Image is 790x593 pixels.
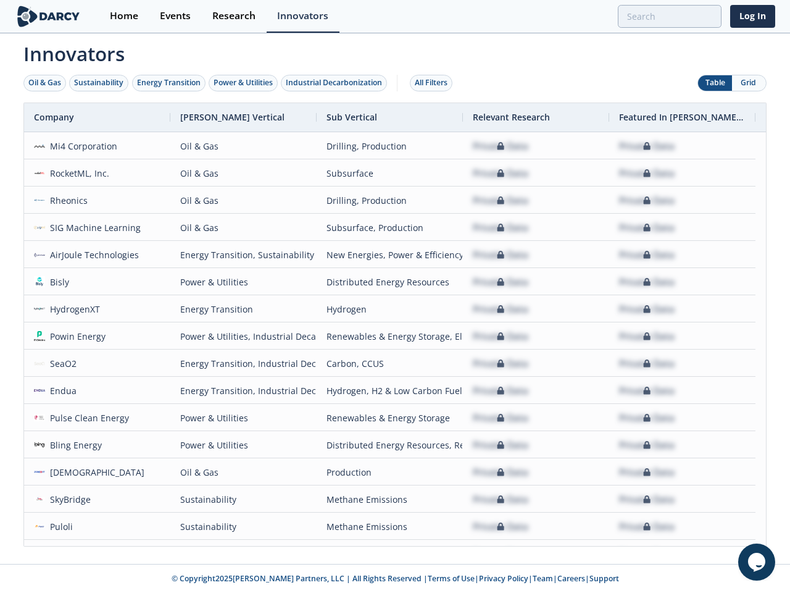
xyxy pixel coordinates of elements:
div: Private Data [619,513,675,540]
img: 6be74745-e7f4-4809-9227-94d27c50fd57 [34,195,45,206]
div: Private Data [473,486,528,513]
div: Distributed Energy Resources [326,269,453,295]
div: SkyBridge [45,486,91,513]
div: Subsurface, Production [326,214,453,241]
div: Energy Transition, Industrial Decarbonization [180,377,307,404]
div: Private Data [619,187,675,214]
div: Private Data [619,350,675,377]
div: Private Data [619,377,675,404]
a: Privacy Policy [479,573,528,584]
div: Bisly [45,269,70,295]
div: Private Data [619,214,675,241]
div: SIG Machine Learning [45,214,141,241]
div: Oil & Gas [180,160,307,187]
a: Terms of Use [428,573,475,584]
div: Powin Energy [45,323,106,350]
div: Home [110,11,138,21]
div: Power & Utilities [214,77,273,88]
div: Private Data [473,214,528,241]
button: Energy Transition [132,75,206,91]
div: Sustainability [74,77,123,88]
div: Private Data [619,486,675,513]
div: Private Data [473,405,528,431]
a: Support [589,573,619,584]
div: Oil & Gas [180,214,307,241]
div: Energy Transition [180,296,307,322]
div: Drilling, Production [326,187,453,214]
button: Industrial Decarbonization [281,75,387,91]
div: Hydrogen, H2 & Low Carbon Fuels [326,377,453,404]
div: Private Data [473,540,528,567]
div: SeaO2 [45,350,77,377]
div: Sustainability [180,486,307,513]
div: Power & Utilities [180,269,307,295]
a: Team [533,573,553,584]
div: Renewables & Energy Storage, Electrification & Efficiency [326,323,453,350]
div: Mi4 Corporation [45,133,118,159]
img: b12a5cbc-c4e5-4c0d-9a12-6529d5f58ccf [34,303,45,314]
button: Sustainability [69,75,128,91]
div: Renewables & Energy Storage [326,405,453,431]
div: Subsurface [326,160,453,187]
button: Grid [732,75,766,91]
div: Oil & Gas [180,187,307,214]
div: Private Data [619,459,675,486]
div: Events [160,11,191,21]
img: 621acaf9-556e-4419-85b5-70931944e7fa [34,494,45,505]
img: logo-wide.svg [15,6,82,27]
div: [PERSON_NAME] [45,540,120,567]
div: Production [326,459,453,486]
div: Carbon, CCUS [326,350,453,377]
div: Private Data [473,242,528,268]
div: Drilling, Production [326,133,453,159]
div: Private Data [619,432,675,458]
img: afbd1d62-d648-4161-a523-b7d1f4fa8ef0 [34,276,45,287]
div: Energy Transition, Sustainability [180,242,307,268]
div: Private Data [619,160,675,187]
div: Industrial Decarbonization [286,77,382,88]
span: [PERSON_NAME] Vertical [180,111,285,123]
div: Power & Utilities [180,432,307,458]
div: Private Data [619,269,675,295]
div: Rheonics [45,187,88,214]
div: Sustainability [180,540,307,567]
div: Endua [45,377,77,404]
img: e5bee77d-ccbb-4db0-ac8b-b691e7d87c4e [34,358,45,369]
div: Private Data [619,540,675,567]
div: Methane Emissions [326,540,453,567]
div: [DEMOGRAPHIC_DATA] [45,459,145,486]
div: Private Data [473,513,528,540]
div: HydrogenXT [45,296,101,322]
img: 2e1f9119-5bf9-45a5-b77a-3ae5b69f3884 [34,521,45,532]
div: Private Data [473,350,528,377]
div: Hydrogen [326,296,453,322]
div: Power & Utilities, Industrial Decarbonization [180,323,307,350]
div: RocketML, Inc. [45,160,110,187]
div: Private Data [473,323,528,350]
div: New Energies, Power & Efficiency [326,242,453,268]
div: Private Data [619,323,675,350]
img: 17237ff5-ec2e-4601-a70e-59100ba29fa9 [34,385,45,396]
a: Careers [557,573,585,584]
input: Advanced Search [618,5,721,28]
div: Private Data [619,405,675,431]
a: Log In [730,5,775,28]
img: 778cf4a7-a5ff-43f9-be77-0f2981bd192a [34,249,45,260]
span: Featured In [PERSON_NAME] Live [619,111,746,123]
span: Relevant Research [473,111,550,123]
div: Private Data [619,242,675,268]
div: Energy Transition [137,77,201,88]
img: 1617133434687-Group%202%402x.png [34,330,45,342]
div: Private Data [619,296,675,322]
img: 01eacff9-2590-424a-bbcc-4c5387c69fda [34,222,45,233]
div: AirJoule Technologies [45,242,139,268]
div: Private Data [473,187,528,214]
div: Power & Utilities [180,405,307,431]
div: Energy Transition, Industrial Decarbonization [180,350,307,377]
div: Pulse Clean Energy [45,405,130,431]
div: Private Data [473,432,528,458]
div: Methane Emissions [326,513,453,540]
div: Private Data [473,160,528,187]
button: Oil & Gas [23,75,66,91]
img: c02d1a0e-7d87-4977-9ee8-54ae14501f67 [34,439,45,450]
